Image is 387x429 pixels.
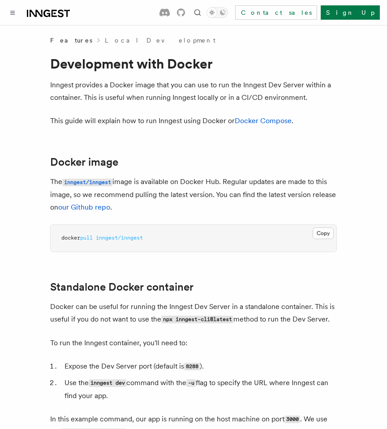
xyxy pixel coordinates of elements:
code: npx inngest-cli@latest [161,316,233,323]
a: Docker image [50,156,118,168]
span: inngest/inngest [96,235,143,241]
h1: Development with Docker [50,56,337,72]
span: Features [50,36,92,45]
p: Inngest provides a Docker image that you can use to run the Inngest Dev Server within a container... [50,79,337,104]
a: our Github repo [58,203,110,211]
a: inngest/inngest [62,177,112,186]
code: 3000 [284,416,300,423]
code: 8288 [184,363,200,370]
p: Docker can be useful for running the Inngest Dev Server in a standalone container. This is useful... [50,300,337,326]
span: docker [61,235,80,241]
button: Toggle dark mode [206,7,228,18]
a: Local Development [105,36,215,45]
button: Copy [313,227,334,239]
button: Find something... [192,7,203,18]
button: Toggle navigation [7,7,18,18]
p: This guide will explain how to run Inngest using Docker or . [50,115,337,127]
span: pull [80,235,93,241]
code: inngest/inngest [62,179,112,186]
li: Expose the Dev Server port (default is ). [62,360,337,373]
code: inngest dev [89,379,126,387]
code: -u [186,379,196,387]
a: Sign Up [321,5,380,20]
p: To run the Inngest container, you'll need to: [50,337,337,349]
li: Use the command with the flag to specify the URL where Inngest can find your app. [62,377,337,402]
a: Standalone Docker container [50,281,193,293]
a: Docker Compose [235,116,292,125]
a: Contact sales [235,5,317,20]
p: The image is available on Docker Hub. Regular updates are made to this image, so we recommend pul... [50,176,337,214]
